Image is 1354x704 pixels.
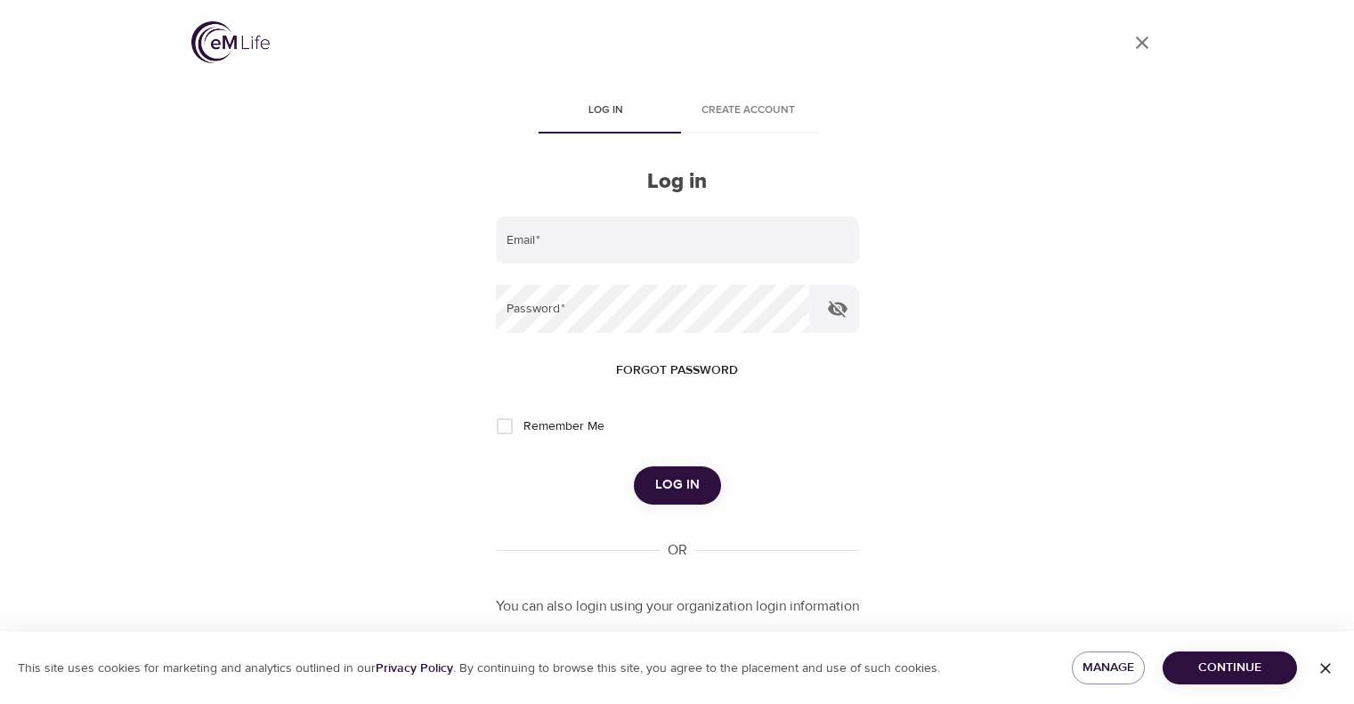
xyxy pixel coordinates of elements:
div: disabled tabs example [496,91,859,134]
span: Log in [546,101,667,120]
img: logo [191,21,270,63]
p: You can also login using your organization login information [496,596,859,617]
span: Forgot password [616,360,738,382]
button: Continue [1163,651,1297,684]
span: Manage [1086,657,1131,679]
a: Privacy Policy [376,660,453,676]
div: OR [661,540,694,561]
span: Create account [688,101,809,120]
span: Continue [1177,657,1283,679]
button: Manage [1072,651,1146,684]
a: close [1121,21,1163,64]
button: Forgot password [609,354,745,387]
span: Log in [655,473,700,497]
h2: Log in [496,169,859,195]
span: Remember Me [523,417,604,436]
button: Log in [634,466,721,504]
